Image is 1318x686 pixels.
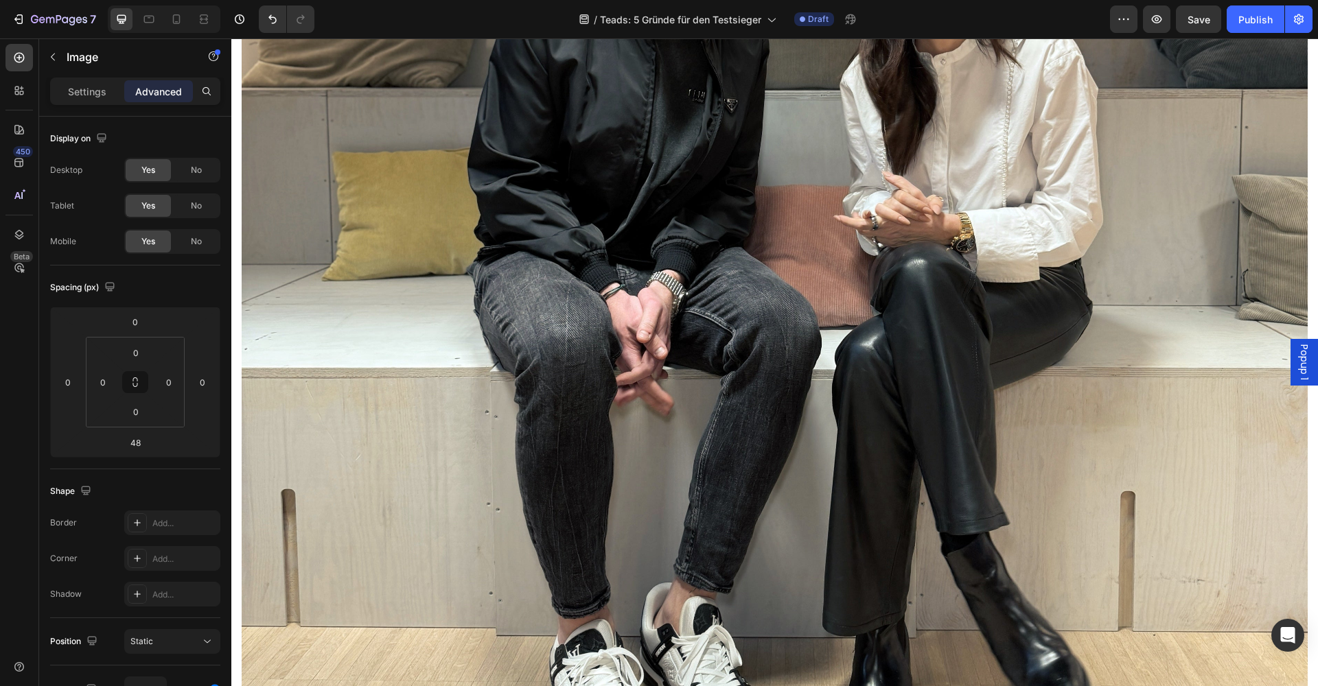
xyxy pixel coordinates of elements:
[192,372,213,392] input: 0
[191,164,202,176] span: No
[122,311,149,332] input: 0
[50,235,76,248] div: Mobile
[141,200,155,212] span: Yes
[122,401,150,422] input: 0px
[231,38,1318,686] iframe: Design area
[13,146,33,157] div: 450
[58,372,78,392] input: 0
[141,235,155,248] span: Yes
[67,49,183,65] p: Image
[50,482,94,501] div: Shape
[594,12,597,27] span: /
[1271,619,1304,652] div: Open Intercom Messenger
[122,432,149,453] input: 3xl
[191,200,202,212] span: No
[1238,12,1273,27] div: Publish
[152,589,217,601] div: Add...
[1227,5,1284,33] button: Publish
[124,629,220,654] button: Static
[141,164,155,176] span: Yes
[1188,14,1210,25] span: Save
[1176,5,1221,33] button: Save
[122,342,150,363] input: 0px
[130,636,153,646] span: Static
[5,5,102,33] button: 7
[152,553,217,565] div: Add...
[50,632,100,651] div: Position
[90,11,96,27] p: 7
[50,552,78,565] div: Corner
[191,235,202,248] span: No
[50,517,77,529] div: Border
[50,588,82,600] div: Shadow
[135,84,182,99] p: Advanced
[50,130,110,148] div: Display on
[50,164,82,176] div: Desktop
[10,251,33,262] div: Beta
[808,13,829,25] span: Draft
[1066,306,1080,342] span: Popup 1
[152,517,217,530] div: Add...
[68,84,106,99] p: Settings
[159,372,179,392] input: 0px
[50,200,74,212] div: Tablet
[93,372,113,392] input: 0px
[600,12,761,27] span: Teads: 5 Gründe für den Testsieger
[50,279,118,297] div: Spacing (px)
[259,5,314,33] div: Undo/Redo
